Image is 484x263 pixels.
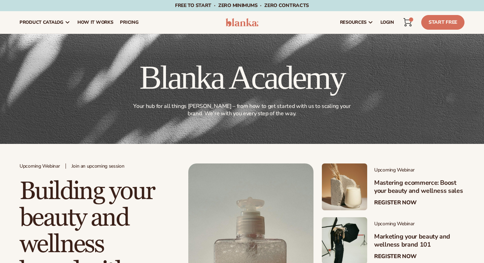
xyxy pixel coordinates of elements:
[226,18,258,27] img: logo
[116,11,142,34] a: pricing
[20,163,60,169] span: Upcoming Webinar
[377,11,398,34] a: LOGIN
[74,11,117,34] a: How It Works
[380,20,394,25] span: LOGIN
[374,179,464,195] h3: Mastering ecommerce: Boost your beauty and wellness sales
[340,20,366,25] span: resources
[374,253,417,260] a: Register Now
[421,15,464,30] a: Start Free
[336,11,377,34] a: resources
[175,2,309,9] span: Free to start · ZERO minimums · ZERO contracts
[77,20,113,25] span: How It Works
[374,167,464,173] span: Upcoming Webinar
[374,233,464,249] h3: Marketing your beauty and wellness brand 101
[120,20,138,25] span: pricing
[20,20,63,25] span: product catalog
[129,61,355,94] h1: Blanka Academy
[374,221,464,227] span: Upcoming Webinar
[16,11,74,34] a: product catalog
[374,199,417,206] a: Register Now
[131,103,353,117] p: Your hub for all things [PERSON_NAME] – from how to get started with us to scaling your brand. We...
[71,163,124,169] span: Join an upcoming session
